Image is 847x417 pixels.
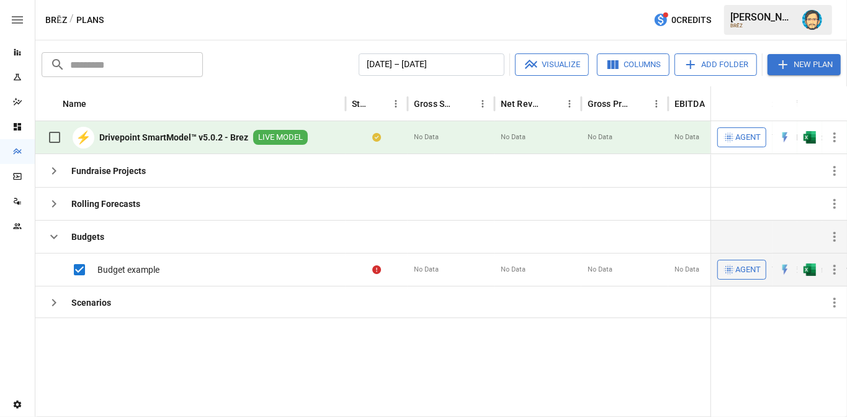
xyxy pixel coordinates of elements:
[648,9,716,32] button: 0Credits
[630,95,648,112] button: Sort
[674,265,699,275] span: No Data
[71,296,111,309] b: Scenarios
[359,53,504,76] button: [DATE] – [DATE]
[515,53,589,76] button: Visualize
[735,263,761,277] span: Agent
[779,263,791,276] div: Open in Quick Edit
[71,165,146,177] b: Fundraise Projects
[69,12,74,28] div: /
[71,231,104,243] b: Budgets
[370,95,387,112] button: Sort
[474,95,491,112] button: Gross Sales column menu
[414,265,439,275] span: No Data
[730,23,795,29] div: BRĒZ
[735,131,761,145] span: Agent
[71,198,140,210] b: Rolling Forecasts
[802,10,822,30] img: Dana Basken
[671,12,711,28] span: 0 Credits
[804,263,816,276] div: Open in Excel
[414,132,439,142] span: No Data
[674,132,699,142] span: No Data
[830,95,847,112] button: Sort
[544,95,561,112] button: Sort
[674,99,705,109] div: EBITDA
[674,53,757,76] button: Add Folder
[372,263,381,276] div: Error during sync.
[648,95,665,112] button: Gross Profit column menu
[253,132,308,144] span: LIVE MODEL
[457,95,474,112] button: Sort
[804,131,816,144] div: Open in Excel
[804,131,816,144] img: excel-icon.76473adf.svg
[561,95,578,112] button: Net Revenue column menu
[779,263,791,276] img: quick-edit-flash.b8aec18c.svg
[730,11,795,23] div: [PERSON_NAME]
[387,95,405,112] button: Status column menu
[414,99,455,109] div: Gross Sales
[768,54,841,75] button: New Plan
[717,260,766,280] button: Agent
[706,95,724,112] button: Sort
[501,265,526,275] span: No Data
[779,131,791,144] img: quick-edit-flash.b8aec18c.svg
[588,99,629,109] div: Gross Profit
[501,132,526,142] span: No Data
[795,2,830,37] button: Dana Basken
[73,127,94,149] div: ⚡
[588,132,612,142] span: No Data
[779,131,791,144] div: Open in Quick Edit
[588,265,612,275] span: No Data
[45,12,67,28] button: BRĒZ
[372,131,381,144] div: Your plan has changes in Excel that are not reflected in the Drivepoint Data Warehouse, select "S...
[804,263,816,276] img: excel-icon.76473adf.svg
[352,99,369,109] div: Status
[63,99,87,109] div: Name
[88,95,105,112] button: Sort
[501,99,542,109] div: Net Revenue
[597,53,670,76] button: Columns
[97,263,159,276] span: Budget example
[717,127,766,147] button: Agent
[99,131,248,144] b: Drivepoint SmartModel™ v5.0.2 - Brez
